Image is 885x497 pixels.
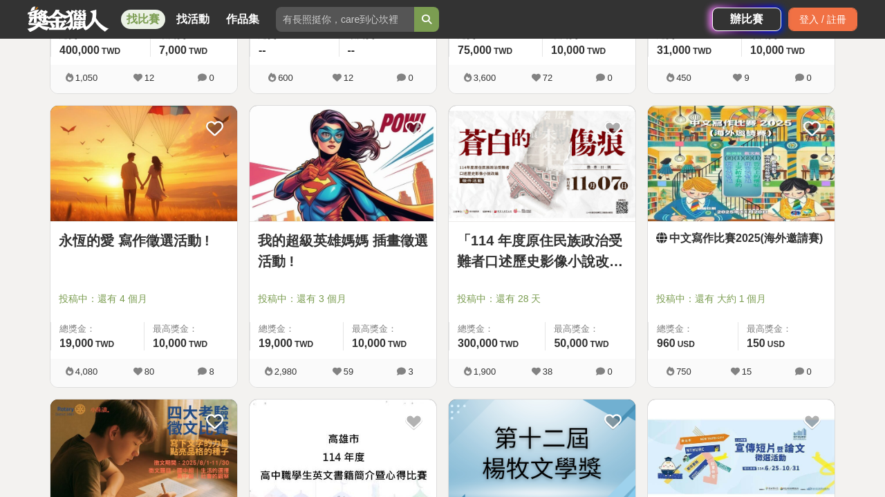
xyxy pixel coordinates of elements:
[153,322,229,336] span: 最高獎金：
[145,73,154,83] span: 12
[458,44,492,56] span: 75,000
[59,44,100,56] span: 400,000
[551,44,585,56] span: 10,000
[750,44,784,56] span: 10,000
[474,366,496,377] span: 1,900
[587,46,606,56] span: TWD
[657,337,676,349] span: 960
[806,366,811,377] span: 0
[408,366,413,377] span: 3
[388,339,407,349] span: TWD
[543,73,552,83] span: 72
[102,46,120,56] span: TWD
[458,322,537,336] span: 總獎金：
[145,366,154,377] span: 80
[543,366,552,377] span: 38
[59,230,229,251] a: 永恆的愛 寫作徵選活動 !
[344,73,353,83] span: 12
[209,73,214,83] span: 0
[153,337,187,349] span: 10,000
[676,73,691,83] span: 450
[50,106,237,222] a: Cover Image
[788,8,857,31] div: 登入 / 註冊
[408,73,413,83] span: 0
[742,366,752,377] span: 15
[258,292,428,306] span: 投稿中：還有 3 個月
[295,339,313,349] span: TWD
[648,106,835,221] img: Cover Image
[250,106,436,222] a: Cover Image
[59,322,136,336] span: 總獎金：
[657,322,729,336] span: 總獎金：
[250,106,436,221] img: Cover Image
[352,337,386,349] span: 10,000
[75,73,98,83] span: 1,050
[258,230,428,272] a: 我的超級英雄媽媽 插畫徵選活動 !
[806,73,811,83] span: 0
[121,10,165,29] a: 找比賽
[554,322,627,336] span: 最高獎金：
[189,46,207,56] span: TWD
[95,339,114,349] span: TWD
[259,44,266,56] span: --
[474,73,496,83] span: 3,600
[678,339,695,349] span: USD
[449,106,635,221] img: Cover Image
[189,339,207,349] span: TWD
[747,337,765,349] span: 150
[554,337,588,349] span: 50,000
[648,106,835,222] a: Cover Image
[656,230,826,247] a: 中文寫作比賽2025(海外邀請賽)
[712,8,781,31] a: 辦比賽
[274,366,297,377] span: 2,980
[221,10,265,29] a: 作品集
[657,44,691,56] span: 31,000
[607,73,612,83] span: 0
[259,337,292,349] span: 19,000
[276,7,414,32] input: 有長照挺你，care到心坎裡！青春出手，拍出照顧 影音徵件活動
[449,106,635,222] a: Cover Image
[59,292,229,306] span: 投稿中：還有 4 個月
[767,339,785,349] span: USD
[171,10,215,29] a: 找活動
[348,44,355,56] span: --
[676,366,691,377] span: 750
[278,73,293,83] span: 600
[500,339,519,349] span: TWD
[159,44,187,56] span: 7,000
[693,46,711,56] span: TWD
[494,46,512,56] span: TWD
[607,366,612,377] span: 0
[656,292,826,306] span: 投稿中：還有 大約 1 個月
[457,230,627,272] a: 「114 年度原住民族政治受難者口述歷史影像小說改編」徵件活動
[59,337,93,349] span: 19,000
[75,366,98,377] span: 4,080
[457,292,627,306] span: 投稿中：還有 28 天
[259,322,335,336] span: 總獎金：
[747,322,826,336] span: 最高獎金：
[50,106,237,221] img: Cover Image
[744,73,749,83] span: 9
[786,46,805,56] span: TWD
[344,366,353,377] span: 59
[209,366,214,377] span: 8
[352,322,428,336] span: 最高獎金：
[458,337,498,349] span: 300,000
[590,339,608,349] span: TWD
